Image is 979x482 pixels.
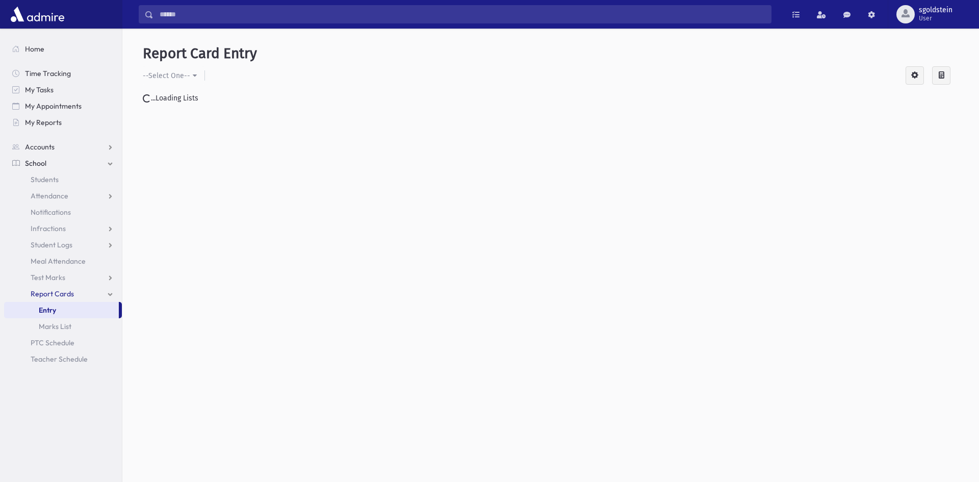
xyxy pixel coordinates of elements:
[932,66,950,85] div: Calculate Averages
[4,98,122,114] a: My Appointments
[4,286,122,302] a: Report Cards
[153,5,771,23] input: Search
[4,269,122,286] a: Test Marks
[25,44,44,54] span: Home
[919,6,952,14] span: sgoldstein
[4,155,122,171] a: School
[25,85,54,94] span: My Tasks
[143,45,959,62] h5: Report Card Entry
[39,322,71,331] span: Marks List
[4,335,122,351] a: PTC Schedule
[4,237,122,253] a: Student Logs
[4,253,122,269] a: Meal Attendance
[31,354,88,364] span: Teacher Schedule
[31,191,68,200] span: Attendance
[8,4,67,24] img: AdmirePro
[143,93,959,104] div: ...Loading Lists
[31,208,71,217] span: Notifications
[4,302,119,318] a: Entry
[4,41,122,57] a: Home
[4,318,122,335] a: Marks List
[143,70,190,81] div: --Select One--
[4,204,122,220] a: Notifications
[4,139,122,155] a: Accounts
[25,159,46,168] span: School
[4,65,122,82] a: Time Tracking
[4,188,122,204] a: Attendance
[31,273,65,282] span: Test Marks
[25,69,71,78] span: Time Tracking
[906,66,924,85] div: Configure
[919,14,952,22] span: User
[31,289,74,298] span: Report Cards
[25,142,55,151] span: Accounts
[143,66,204,85] button: --Select One--
[31,240,72,249] span: Student Logs
[31,338,74,347] span: PTC Schedule
[25,118,62,127] span: My Reports
[25,102,82,111] span: My Appointments
[4,82,122,98] a: My Tasks
[31,257,86,266] span: Meal Attendance
[4,351,122,367] a: Teacher Schedule
[39,306,56,315] span: Entry
[4,220,122,237] a: Infractions
[31,175,59,184] span: Students
[4,171,122,188] a: Students
[31,224,66,233] span: Infractions
[4,114,122,131] a: My Reports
